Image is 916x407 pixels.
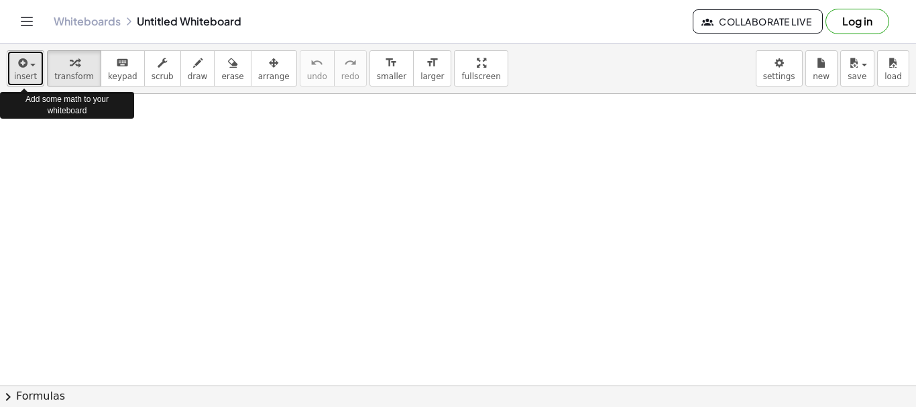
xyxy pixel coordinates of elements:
span: Collaborate Live [704,15,811,27]
span: new [813,72,829,81]
button: transform [47,50,101,86]
a: Whiteboards [54,15,121,28]
span: save [848,72,866,81]
span: load [884,72,902,81]
button: keyboardkeypad [101,50,145,86]
button: Collaborate Live [693,9,823,34]
span: undo [307,72,327,81]
button: format_sizesmaller [369,50,414,86]
span: draw [188,72,208,81]
button: load [877,50,909,86]
span: scrub [152,72,174,81]
button: new [805,50,838,86]
button: arrange [251,50,297,86]
i: keyboard [116,55,129,71]
button: redoredo [334,50,367,86]
button: format_sizelarger [413,50,451,86]
span: erase [221,72,243,81]
button: fullscreen [454,50,508,86]
span: redo [341,72,359,81]
i: format_size [426,55,439,71]
button: scrub [144,50,181,86]
span: arrange [258,72,290,81]
span: fullscreen [461,72,500,81]
span: insert [14,72,37,81]
button: erase [214,50,251,86]
span: transform [54,72,94,81]
span: keypad [108,72,137,81]
button: Toggle navigation [16,11,38,32]
button: draw [180,50,215,86]
button: undoundo [300,50,335,86]
button: settings [756,50,803,86]
button: Log in [825,9,889,34]
i: format_size [385,55,398,71]
span: larger [420,72,444,81]
span: smaller [377,72,406,81]
button: save [840,50,874,86]
span: settings [763,72,795,81]
i: redo [344,55,357,71]
button: insert [7,50,44,86]
i: undo [310,55,323,71]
